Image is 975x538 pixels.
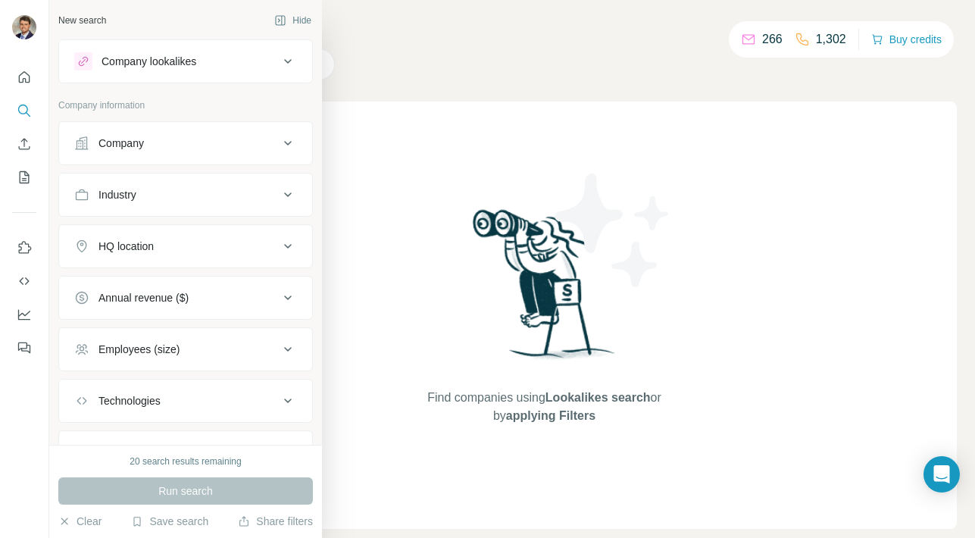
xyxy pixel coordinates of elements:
[506,409,595,422] span: applying Filters
[58,14,106,27] div: New search
[545,391,651,404] span: Lookalikes search
[59,228,312,264] button: HQ location
[12,234,36,261] button: Use Surfe on LinkedIn
[762,30,783,48] p: 266
[98,187,136,202] div: Industry
[12,164,36,191] button: My lists
[871,29,942,50] button: Buy credits
[98,136,144,151] div: Company
[102,54,196,69] div: Company lookalikes
[98,342,180,357] div: Employees (size)
[59,177,312,213] button: Industry
[923,456,960,493] div: Open Intercom Messenger
[131,514,208,529] button: Save search
[59,331,312,368] button: Employees (size)
[58,514,102,529] button: Clear
[816,30,846,48] p: 1,302
[12,64,36,91] button: Quick start
[58,99,313,112] p: Company information
[98,290,189,305] div: Annual revenue ($)
[132,18,957,39] h4: Search
[59,280,312,316] button: Annual revenue ($)
[12,301,36,328] button: Dashboard
[12,267,36,295] button: Use Surfe API
[98,239,154,254] div: HQ location
[59,125,312,161] button: Company
[545,162,681,299] img: Surfe Illustration - Stars
[12,334,36,361] button: Feedback
[59,383,312,419] button: Technologies
[130,455,241,468] div: 20 search results remaining
[238,514,313,529] button: Share filters
[12,15,36,39] img: Avatar
[59,43,312,80] button: Company lookalikes
[466,205,623,374] img: Surfe Illustration - Woman searching with binoculars
[423,389,665,425] span: Find companies using or by
[98,393,161,408] div: Technologies
[12,97,36,124] button: Search
[59,434,312,471] button: Keywords
[264,9,322,32] button: Hide
[12,130,36,158] button: Enrich CSV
